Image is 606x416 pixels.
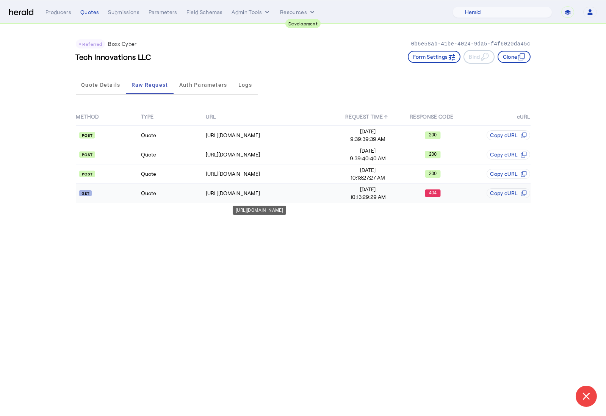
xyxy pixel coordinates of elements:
span: 10:13:27:27 AM [336,174,400,181]
div: Parameters [149,8,177,16]
button: Copy cURL [487,150,530,160]
span: Quote Details [81,82,120,88]
button: Resources dropdown menu [280,8,316,16]
span: [DATE] [336,128,400,135]
h3: Tech Innovations LLC [76,52,151,62]
div: [URL][DOMAIN_NAME] [206,131,335,139]
div: [URL][DOMAIN_NAME] [206,189,335,197]
td: Quote [141,125,205,145]
button: Copy cURL [487,188,530,198]
div: Submissions [108,8,139,16]
span: 9:39:39:39 AM [336,135,400,143]
th: URL [205,108,335,125]
img: Herald Logo [9,9,33,16]
div: [URL][DOMAIN_NAME] [206,170,335,178]
td: Quote [141,164,205,184]
span: [DATE] [336,186,400,193]
div: Producers [45,8,71,16]
span: Logs [238,82,252,88]
span: Referred [83,41,102,47]
div: Development [285,19,321,28]
span: 9:39:40:40 AM [336,155,400,162]
td: Quote [141,145,205,164]
span: [DATE] [336,166,400,174]
th: RESPONSE CODE [401,108,465,125]
button: Form Settings [408,51,461,63]
button: Copy cURL [487,169,530,179]
td: Quote [141,184,205,203]
p: Boxx Cyber [108,40,137,48]
th: cURL [465,108,530,125]
div: [URL][DOMAIN_NAME] [233,206,286,215]
text: 200 [429,171,437,176]
span: [DATE] [336,147,400,155]
th: METHOD [76,108,141,125]
button: Clone [498,51,531,63]
span: ↑ [384,113,388,120]
th: TYPE [141,108,205,125]
text: 200 [429,152,437,157]
div: Quotes [80,8,99,16]
button: internal dropdown menu [232,8,271,16]
th: REQUEST TIME [335,108,400,125]
span: 10:13:29:29 AM [336,193,400,201]
span: Raw Request [132,82,168,88]
text: 404 [429,190,437,195]
button: Bind [464,50,494,64]
div: [URL][DOMAIN_NAME] [206,151,335,158]
span: Auth Parameters [179,82,227,88]
div: Field Schemas [186,8,223,16]
button: Copy cURL [487,130,530,140]
p: 0b6e58ab-41be-4024-9da5-f4f6020da45c [411,40,530,48]
text: 200 [429,132,437,138]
